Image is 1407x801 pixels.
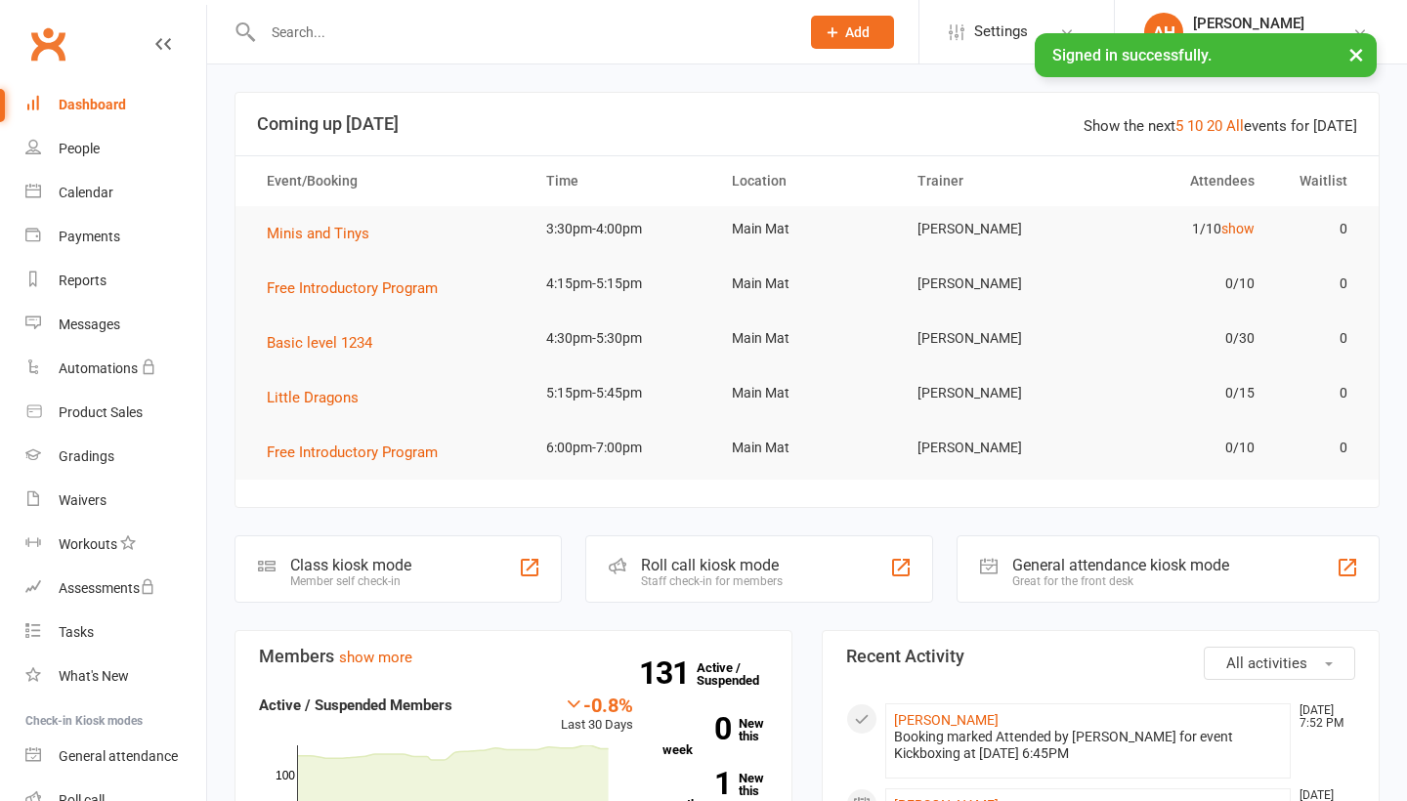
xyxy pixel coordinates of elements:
[249,156,529,206] th: Event/Booking
[900,206,1086,252] td: [PERSON_NAME]
[1052,46,1212,64] span: Signed in successfully.
[59,536,117,552] div: Workouts
[1221,221,1255,236] a: show
[1086,206,1271,252] td: 1/10
[257,114,1357,134] h3: Coming up [DATE]
[714,156,900,206] th: Location
[267,276,451,300] button: Free Introductory Program
[845,24,870,40] span: Add
[1272,261,1365,307] td: 0
[267,331,386,355] button: Basic level 1234
[59,229,120,244] div: Payments
[25,479,206,523] a: Waivers
[561,694,633,715] div: -0.8%
[23,20,72,68] a: Clubworx
[59,748,178,764] div: General attendance
[1204,647,1355,680] button: All activities
[714,370,900,416] td: Main Mat
[267,443,438,461] span: Free Introductory Program
[894,729,1282,762] div: Booking marked Attended by [PERSON_NAME] for event Kickboxing at [DATE] 6:45PM
[25,259,206,303] a: Reports
[1272,316,1365,361] td: 0
[1226,117,1244,135] a: All
[900,156,1086,206] th: Trainer
[1144,13,1183,52] div: AH
[811,16,894,49] button: Add
[59,404,143,420] div: Product Sales
[1272,156,1365,206] th: Waitlist
[697,647,783,701] a: 131Active / Suspended
[1272,206,1365,252] td: 0
[1084,114,1357,138] div: Show the next events for [DATE]
[59,141,100,156] div: People
[1272,370,1365,416] td: 0
[59,185,113,200] div: Calendar
[1086,316,1271,361] td: 0/30
[25,435,206,479] a: Gradings
[641,574,783,588] div: Staff check-in for members
[25,391,206,435] a: Product Sales
[59,668,129,684] div: What's New
[1086,261,1271,307] td: 0/10
[59,448,114,464] div: Gradings
[290,574,411,588] div: Member self check-in
[1086,370,1271,416] td: 0/15
[267,222,383,245] button: Minis and Tinys
[900,370,1086,416] td: [PERSON_NAME]
[900,425,1086,471] td: [PERSON_NAME]
[529,156,714,206] th: Time
[259,647,768,666] h3: Members
[25,347,206,391] a: Automations
[25,83,206,127] a: Dashboard
[900,316,1086,361] td: [PERSON_NAME]
[259,696,452,714] strong: Active / Suspended Members
[267,386,372,409] button: Little Dragons
[846,647,1355,666] h3: Recent Activity
[1193,32,1304,50] div: BBMA Sandgate
[662,717,768,756] a: 0New this week
[25,303,206,347] a: Messages
[339,649,412,666] a: show more
[974,10,1028,54] span: Settings
[59,273,107,288] div: Reports
[267,389,359,406] span: Little Dragons
[1012,574,1229,588] div: Great for the front desk
[1086,156,1271,206] th: Attendees
[1086,425,1271,471] td: 0/10
[529,370,714,416] td: 5:15pm-5:45pm
[1290,704,1354,730] time: [DATE] 7:52 PM
[639,658,697,688] strong: 131
[529,261,714,307] td: 4:15pm-5:15pm
[714,425,900,471] td: Main Mat
[714,206,900,252] td: Main Mat
[25,215,206,259] a: Payments
[267,225,369,242] span: Minis and Tinys
[1339,33,1374,75] button: ×
[714,261,900,307] td: Main Mat
[257,19,786,46] input: Search...
[59,492,107,508] div: Waivers
[25,654,206,698] a: What's New
[529,206,714,252] td: 3:30pm-4:00pm
[25,127,206,171] a: People
[59,316,120,332] div: Messages
[25,735,206,779] a: General attendance kiosk mode
[267,441,451,464] button: Free Introductory Program
[529,316,714,361] td: 4:30pm-5:30pm
[59,624,94,640] div: Tasks
[894,712,999,728] a: [PERSON_NAME]
[59,580,155,596] div: Assessments
[267,279,438,297] span: Free Introductory Program
[1012,556,1229,574] div: General attendance kiosk mode
[1187,117,1203,135] a: 10
[25,171,206,215] a: Calendar
[1226,654,1307,672] span: All activities
[1175,117,1183,135] a: 5
[1207,117,1222,135] a: 20
[267,334,372,352] span: Basic level 1234
[641,556,783,574] div: Roll call kiosk mode
[900,261,1086,307] td: [PERSON_NAME]
[25,523,206,567] a: Workouts
[1272,425,1365,471] td: 0
[561,694,633,736] div: Last 30 Days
